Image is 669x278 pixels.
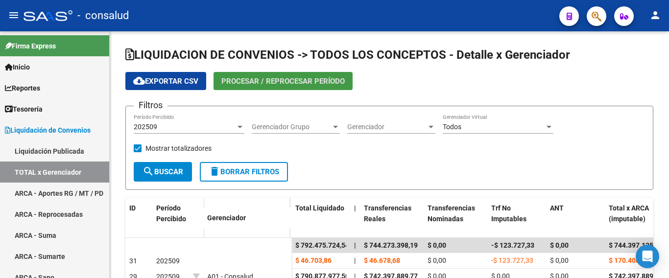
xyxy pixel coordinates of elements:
[609,204,649,223] span: Total x ARCA (imputable)
[209,165,220,177] mat-icon: delete
[156,204,186,223] span: Período Percibido
[605,198,669,241] datatable-header-cell: Total x ARCA (imputable)
[487,198,546,241] datatable-header-cell: Trf No Imputables
[145,142,212,154] span: Mostrar totalizadores
[8,9,20,21] mat-icon: menu
[550,204,564,212] span: ANT
[143,165,154,177] mat-icon: search
[5,41,56,51] span: Firma Express
[354,241,356,249] span: |
[491,204,526,223] span: Trf No Imputables
[214,72,353,90] button: Procesar / Reprocesar período
[491,256,533,264] span: -$ 123.727,33
[364,241,418,249] span: $ 744.273.398,19
[295,204,344,212] span: Total Liquidado
[152,198,189,239] datatable-header-cell: Período Percibido
[134,98,167,112] h3: Filtros
[609,241,663,249] span: $ 744.397.125,52
[428,256,446,264] span: $ 0,00
[209,167,279,176] span: Borrar Filtros
[609,256,649,264] span: $ 170.406,01
[129,204,136,212] span: ID
[428,204,475,223] span: Transferencias Nominadas
[364,204,411,223] span: Transferencias Reales
[143,167,183,176] span: Buscar
[5,125,91,136] span: Liquidación de Convenios
[77,5,129,26] span: - consalud
[360,198,424,241] datatable-header-cell: Transferencias Reales
[428,241,446,249] span: $ 0,00
[424,198,487,241] datatable-header-cell: Transferencias Nominadas
[354,204,356,212] span: |
[347,123,427,131] span: Gerenciador
[129,257,137,265] span: 31
[5,83,40,93] span: Reportes
[550,241,569,249] span: $ 0,00
[649,9,661,21] mat-icon: person
[364,256,400,264] span: $ 46.678,68
[203,208,291,229] datatable-header-cell: Gerenciador
[636,245,659,268] div: Open Intercom Messenger
[295,256,332,264] span: $ 46.703,86
[491,241,534,249] span: -$ 123.727,33
[133,75,145,87] mat-icon: cloud_download
[125,198,152,239] datatable-header-cell: ID
[134,162,192,182] button: Buscar
[133,77,198,86] span: Exportar CSV
[200,162,288,182] button: Borrar Filtros
[125,72,206,90] button: Exportar CSV
[354,256,356,264] span: |
[443,123,461,131] span: Todos
[134,123,157,131] span: 202509
[546,198,605,241] datatable-header-cell: ANT
[291,198,350,241] datatable-header-cell: Total Liquidado
[5,62,30,72] span: Inicio
[156,257,180,265] span: 202509
[295,241,349,249] span: $ 792.475.724,54
[550,256,569,264] span: $ 0,00
[125,48,570,62] span: LIQUIDACION DE CONVENIOS -> TODOS LOS CONCEPTOS - Detalle x Gerenciador
[221,77,345,86] span: Procesar / Reprocesar período
[350,198,360,241] datatable-header-cell: |
[252,123,331,131] span: Gerenciador Grupo
[5,104,43,115] span: Tesorería
[207,214,246,222] span: Gerenciador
